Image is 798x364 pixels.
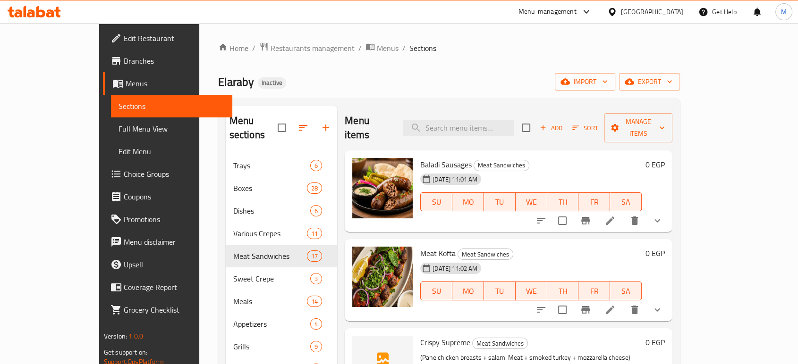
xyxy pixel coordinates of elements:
[578,281,610,300] button: FR
[124,55,225,66] span: Branches
[111,140,232,163] a: Edit Menu
[311,161,322,170] span: 6
[226,177,338,199] div: Boxes28
[233,228,307,239] span: Various Crepes
[124,259,225,270] span: Upsell
[604,215,616,226] a: Edit menu item
[627,76,672,88] span: export
[307,297,322,306] span: 14
[307,228,322,239] div: items
[272,118,292,138] span: Select all sections
[604,113,672,142] button: Manage items
[104,346,147,358] span: Get support on:
[420,335,470,349] span: Crispy Supreme
[103,50,232,72] a: Branches
[103,298,232,321] a: Grocery Checklist
[226,267,338,290] div: Sweet Crepe3
[233,318,310,330] span: Appetizers
[552,211,572,231] span: Select to update
[310,205,322,216] div: items
[119,146,225,157] span: Edit Menu
[252,42,255,54] li: /
[604,304,616,315] a: Edit menu item
[538,123,564,133] span: Add
[233,160,310,171] span: Trays
[547,192,579,211] button: TH
[311,274,322,283] span: 3
[516,118,536,138] span: Select section
[420,157,472,172] span: Baladi Sausages
[530,298,552,321] button: sort-choices
[555,73,615,91] button: import
[516,281,547,300] button: WE
[424,195,449,209] span: SU
[582,195,606,209] span: FR
[646,209,669,232] button: show more
[516,192,547,211] button: WE
[645,247,665,260] h6: 0 EGP
[452,192,484,211] button: MO
[536,121,566,135] button: Add
[781,7,787,17] span: M
[233,273,310,284] span: Sweet Crepe
[292,116,314,139] span: Sort sections
[307,182,322,194] div: items
[474,160,529,171] div: Meat Sandwiches
[429,264,481,273] span: [DATE] 11:02 AM
[420,192,452,211] button: SU
[409,42,436,54] span: Sections
[218,42,680,54] nav: breadcrumb
[103,208,232,231] a: Promotions
[271,42,355,54] span: Restaurants management
[572,123,598,133] span: Sort
[530,209,552,232] button: sort-choices
[578,192,610,211] button: FR
[233,205,310,216] div: Dishes
[124,191,225,202] span: Coupons
[310,160,322,171] div: items
[645,158,665,171] h6: 0 EGP
[429,175,481,184] span: [DATE] 11:01 AM
[458,249,513,260] span: Meat Sandwiches
[619,73,680,91] button: export
[610,281,642,300] button: SA
[310,318,322,330] div: items
[472,338,528,349] div: Meat Sandwiches
[646,298,669,321] button: show more
[103,72,232,95] a: Menus
[552,300,572,320] span: Select to update
[307,229,322,238] span: 11
[124,281,225,293] span: Coverage Report
[652,304,663,315] svg: Show Choices
[119,123,225,134] span: Full Menu View
[218,42,248,54] a: Home
[311,342,322,351] span: 9
[233,296,307,307] span: Meals
[424,284,449,298] span: SU
[420,352,642,364] p: (Pane chicken breasts + salami Meat + smoked turkey + mozzarella cheese)
[614,195,638,209] span: SA
[551,195,575,209] span: TH
[402,42,406,54] li: /
[103,253,232,276] a: Upsell
[258,77,286,89] div: Inactive
[519,195,543,209] span: WE
[420,281,452,300] button: SU
[623,298,646,321] button: delete
[124,236,225,248] span: Menu disclaimer
[566,121,604,135] span: Sort items
[226,290,338,313] div: Meals14
[126,78,225,89] span: Menus
[551,284,575,298] span: TH
[452,281,484,300] button: MO
[623,209,646,232] button: delete
[473,338,527,349] span: Meat Sandwiches
[307,184,322,193] span: 28
[311,207,322,215] span: 6
[233,341,310,352] span: Grills
[259,42,355,54] a: Restaurants management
